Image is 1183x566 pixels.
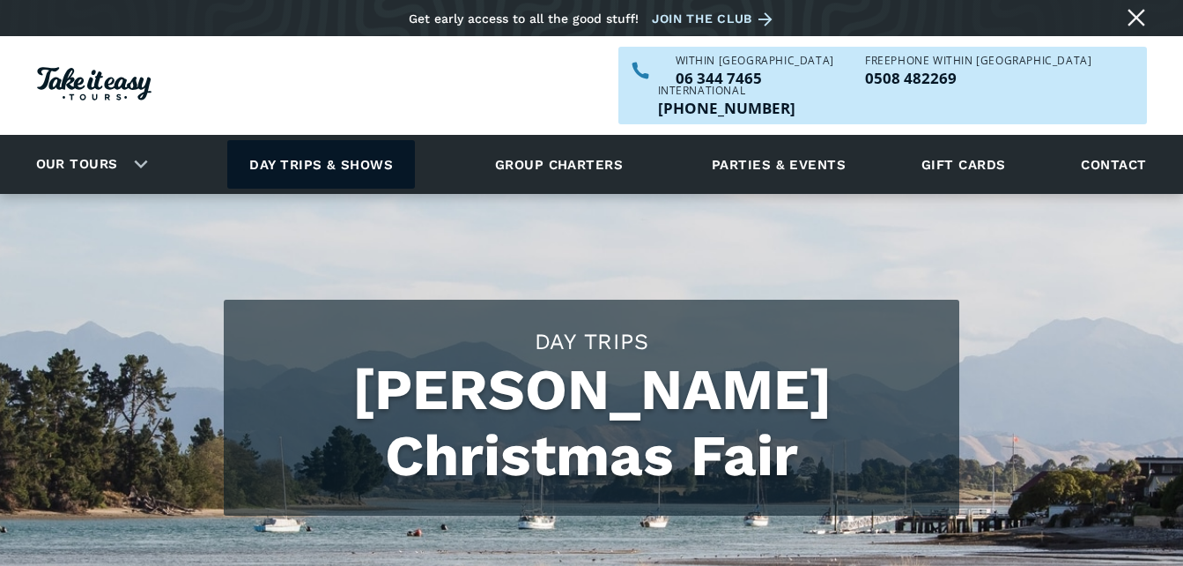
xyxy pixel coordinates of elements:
h2: Day trips [241,326,942,357]
a: Our tours [23,144,131,185]
a: Group charters [473,140,645,189]
img: Take it easy Tours logo [37,67,152,101]
a: Day trips & shows [227,140,415,189]
div: WITHIN [GEOGRAPHIC_DATA] [676,56,834,66]
a: Gift cards [913,140,1015,189]
a: Parties & events [703,140,854,189]
a: Call us within NZ on 063447465 [676,71,834,86]
div: Freephone WITHIN [GEOGRAPHIC_DATA] [865,56,1091,66]
div: Our tours [15,140,162,189]
h1: [PERSON_NAME] Christmas Fair [241,357,942,489]
p: 06 344 7465 [676,71,834,86]
div: Get early access to all the good stuff! [409,11,639,26]
a: Homepage [37,58,152,114]
a: Call us freephone within NZ on 0508482269 [865,71,1091,86]
p: [PHONE_NUMBER] [658,101,795,115]
a: Call us outside of NZ on +6463447465 [658,101,795,115]
div: International [658,86,795,96]
a: Contact [1072,140,1155,189]
a: Join the club [652,8,779,30]
p: 0508 482269 [865,71,1091,86]
a: Close message [1122,4,1150,32]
